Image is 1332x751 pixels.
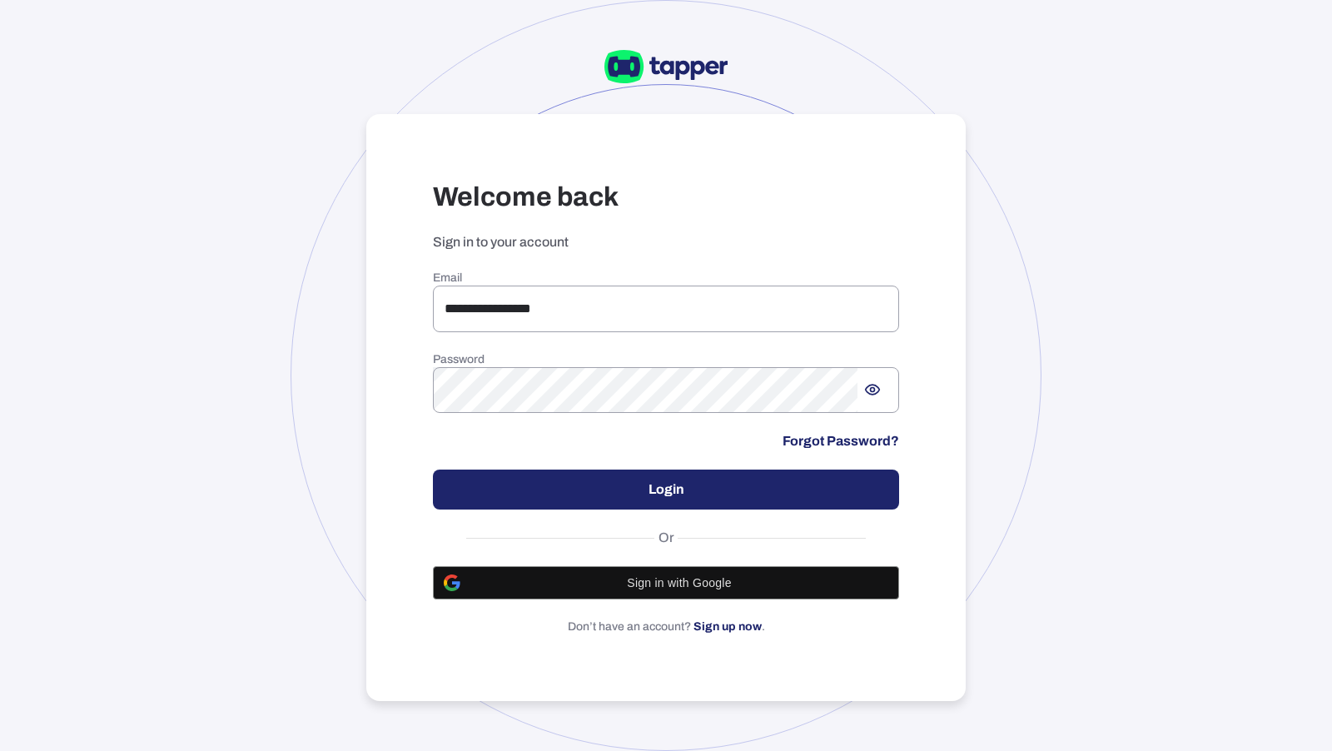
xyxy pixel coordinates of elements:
[470,576,888,589] span: Sign in with Google
[433,271,899,286] h6: Email
[433,234,899,251] p: Sign in to your account
[433,181,899,214] h3: Welcome back
[857,375,887,405] button: Show password
[693,620,762,633] a: Sign up now
[433,470,899,510] button: Login
[433,352,899,367] h6: Password
[433,566,899,599] button: Sign in with Google
[783,433,899,450] a: Forgot Password?
[654,530,678,546] span: Or
[433,619,899,634] p: Don’t have an account? .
